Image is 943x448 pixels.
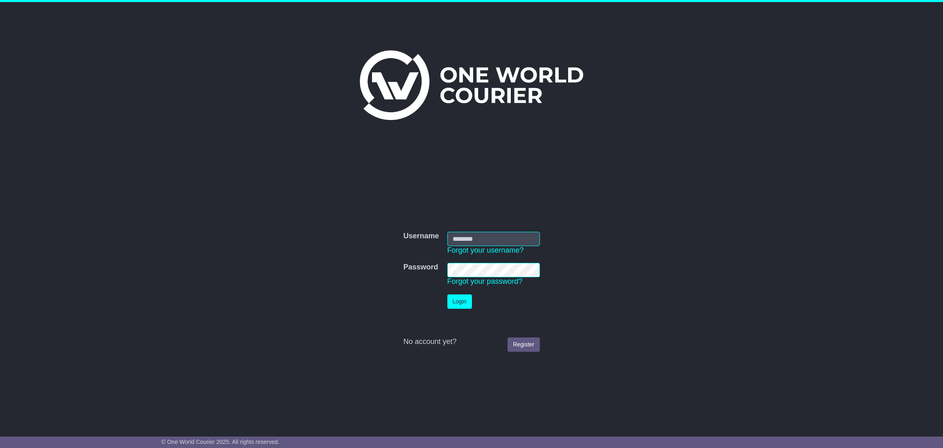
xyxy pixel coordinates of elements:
a: Register [508,337,539,352]
img: One World [360,50,583,120]
span: © One World Courier 2025. All rights reserved. [161,439,280,445]
a: Forgot your username? [447,246,524,254]
button: Login [447,294,472,309]
a: Forgot your password? [447,277,523,285]
div: No account yet? [403,337,539,346]
label: Password [403,263,438,272]
label: Username [403,232,439,241]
